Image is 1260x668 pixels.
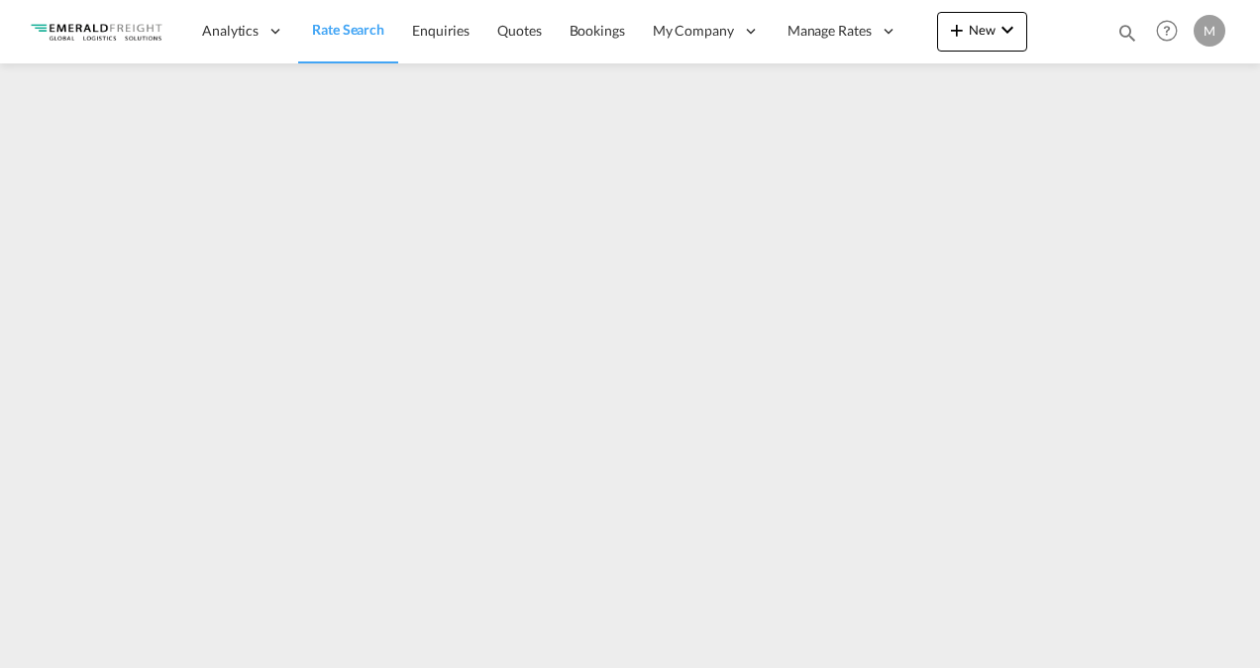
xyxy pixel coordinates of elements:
[1116,22,1138,44] md-icon: icon-magnify
[787,21,872,41] span: Manage Rates
[312,21,384,38] span: Rate Search
[1116,22,1138,52] div: icon-magnify
[570,22,625,39] span: Bookings
[497,22,541,39] span: Quotes
[1150,14,1184,48] span: Help
[412,22,470,39] span: Enquiries
[1194,15,1225,47] div: M
[202,21,259,41] span: Analytics
[653,21,734,41] span: My Company
[945,22,1019,38] span: New
[996,18,1019,42] md-icon: icon-chevron-down
[937,12,1027,52] button: icon-plus 400-fgNewicon-chevron-down
[1150,14,1194,50] div: Help
[30,9,163,54] img: c4318bc049f311eda2ff698fe6a37287.png
[945,18,969,42] md-icon: icon-plus 400-fg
